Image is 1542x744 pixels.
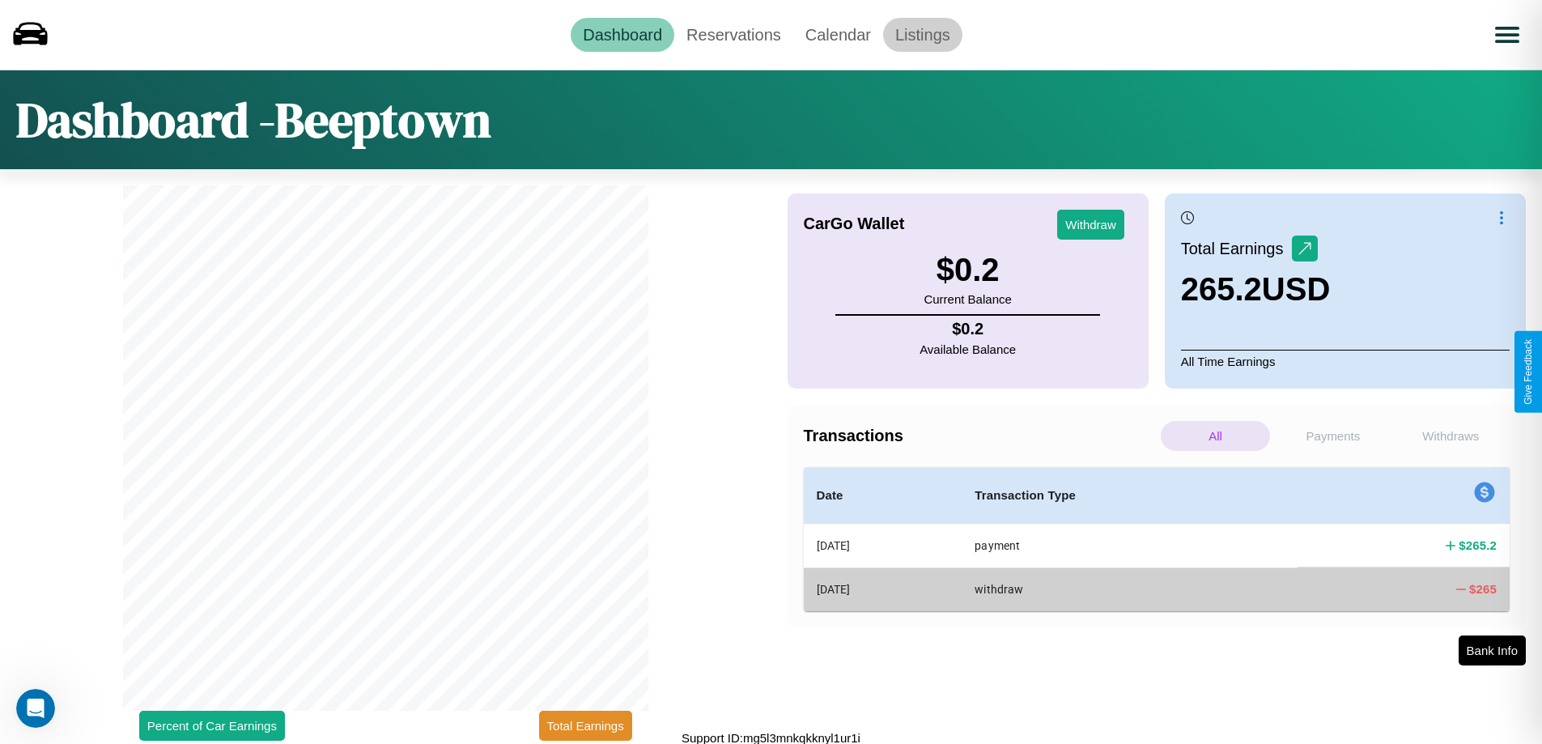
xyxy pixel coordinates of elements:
h4: CarGo Wallet [804,215,905,233]
iframe: Intercom live chat [16,689,55,728]
th: [DATE] [804,524,962,568]
button: Percent of Car Earnings [139,711,285,741]
div: Give Feedback [1523,339,1534,405]
button: Total Earnings [539,711,632,741]
p: Total Earnings [1181,234,1292,263]
h1: Dashboard - Beeptown [16,87,491,153]
a: Dashboard [571,18,674,52]
th: payment [962,524,1298,568]
h4: Transaction Type [975,486,1285,505]
h4: $ 265.2 [1459,537,1497,554]
a: Calendar [793,18,883,52]
h3: $ 0.2 [924,252,1011,288]
h4: $ 0.2 [920,320,1016,338]
h3: 265.2 USD [1181,271,1331,308]
table: simple table [804,467,1510,611]
th: withdraw [962,568,1298,610]
p: Current Balance [924,288,1011,310]
button: Withdraw [1057,210,1124,240]
a: Reservations [674,18,793,52]
th: [DATE] [804,568,962,610]
p: Withdraws [1396,421,1506,451]
h4: Transactions [804,427,1157,445]
a: Listings [883,18,962,52]
p: Available Balance [920,338,1016,360]
p: All Time Earnings [1181,350,1510,372]
h4: Date [817,486,949,505]
p: All [1161,421,1270,451]
p: Payments [1278,421,1387,451]
h4: $ 265 [1469,580,1497,597]
button: Open menu [1485,12,1530,57]
button: Bank Info [1459,636,1526,665]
